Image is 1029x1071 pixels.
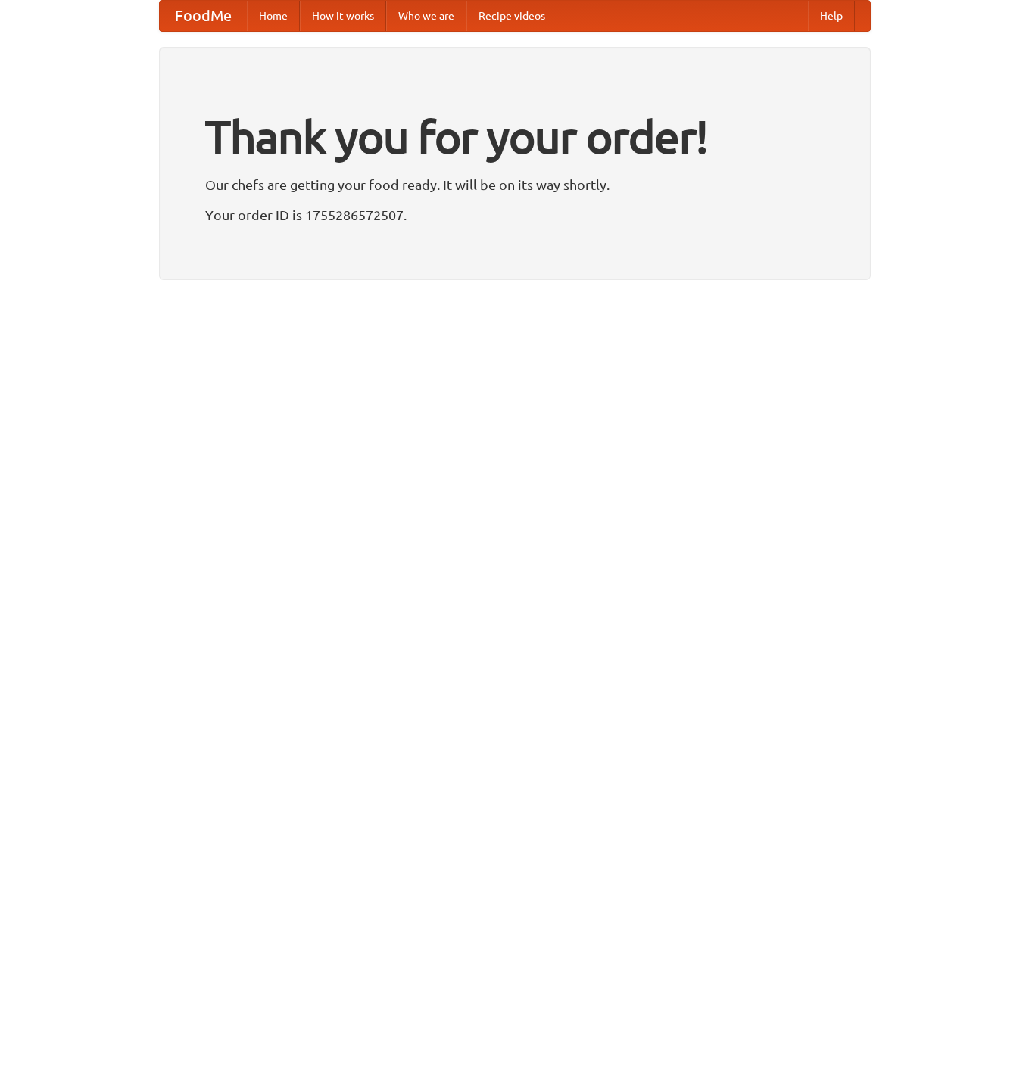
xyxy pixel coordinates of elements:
p: Your order ID is 1755286572507. [205,204,825,226]
a: Recipe videos [466,1,557,31]
a: FoodMe [160,1,247,31]
h1: Thank you for your order! [205,101,825,173]
a: Home [247,1,300,31]
p: Our chefs are getting your food ready. It will be on its way shortly. [205,173,825,196]
a: Help [808,1,855,31]
a: How it works [300,1,386,31]
a: Who we are [386,1,466,31]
